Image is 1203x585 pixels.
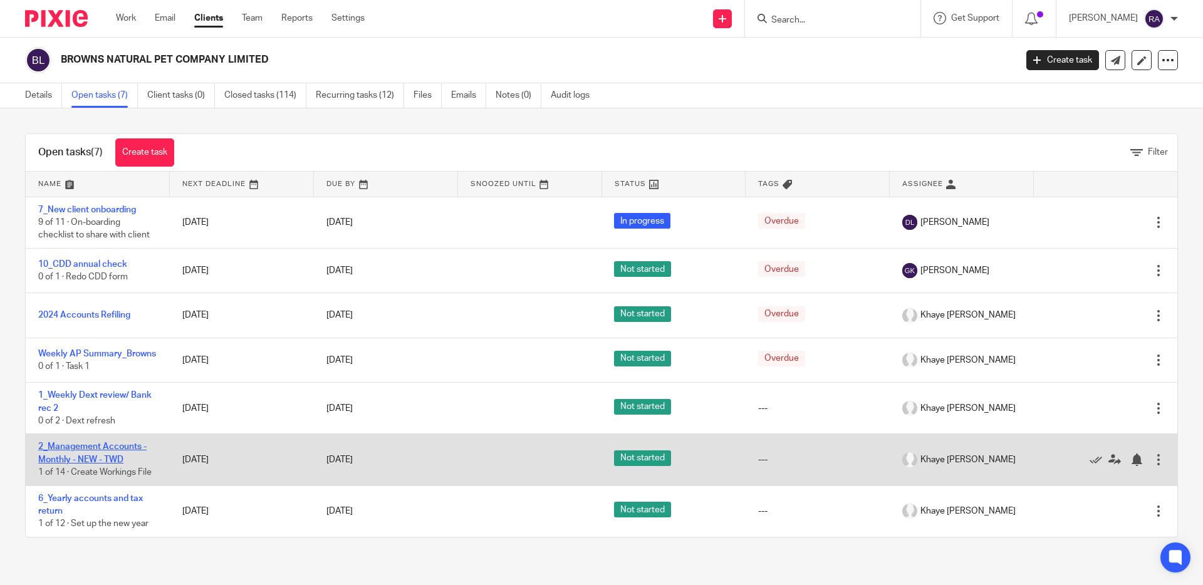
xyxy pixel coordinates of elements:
[170,197,314,248] td: [DATE]
[615,180,646,187] span: Status
[414,83,442,108] a: Files
[242,12,263,24] a: Team
[115,138,174,167] a: Create task
[1144,9,1164,29] img: svg%3E
[326,266,353,275] span: [DATE]
[758,261,805,277] span: Overdue
[758,351,805,366] span: Overdue
[194,12,223,24] a: Clients
[902,452,917,467] img: Screenshot%202025-07-30%20at%207.39.43%E2%80%AFPM.png
[1026,50,1099,70] a: Create task
[902,308,917,323] img: Screenshot%202025-07-30%20at%207.39.43%E2%80%AFPM.png
[1148,148,1168,157] span: Filter
[902,215,917,230] img: svg%3E
[758,402,877,415] div: ---
[38,146,103,159] h1: Open tasks
[902,263,917,278] img: svg%3E
[920,354,1016,366] span: Khaye [PERSON_NAME]
[326,507,353,515] span: [DATE]
[38,362,90,371] span: 0 of 1 · Task 1
[38,311,130,319] a: 2024 Accounts Refiling
[38,468,152,477] span: 1 of 14 · Create Workings File
[316,83,404,108] a: Recurring tasks (12)
[25,10,88,27] img: Pixie
[614,450,671,466] span: Not started
[170,248,314,292] td: [DATE]
[614,502,671,517] span: Not started
[91,147,103,157] span: (7)
[155,12,175,24] a: Email
[902,401,917,416] img: Screenshot%202025-07-30%20at%207.39.43%E2%80%AFPM.png
[920,453,1016,466] span: Khaye [PERSON_NAME]
[38,494,143,515] a: 6_Yearly accounts and tax return
[1069,12,1138,24] p: [PERSON_NAME]
[281,12,313,24] a: Reports
[38,218,150,240] span: 9 of 11 · On-boarding checklist to share with client
[224,83,306,108] a: Closed tasks (114)
[170,338,314,382] td: [DATE]
[551,83,599,108] a: Audit logs
[326,311,353,320] span: [DATE]
[326,356,353,365] span: [DATE]
[38,417,115,425] span: 0 of 2 · Dext refresh
[758,306,805,322] span: Overdue
[38,442,147,463] a: 2_Management Accounts - Monthly - NEW - TWD
[614,351,671,366] span: Not started
[170,485,314,537] td: [DATE]
[38,391,152,412] a: 1_Weekly Dext review/ Bank rec 2
[38,260,127,269] a: 10_CDD annual check
[170,434,314,485] td: [DATE]
[326,218,353,227] span: [DATE]
[61,53,818,66] h2: BROWNS NATURAL PET COMPANY LIMITED
[758,180,779,187] span: Tags
[471,180,536,187] span: Snoozed Until
[116,12,136,24] a: Work
[614,213,670,229] span: In progress
[920,402,1016,415] span: Khaye [PERSON_NAME]
[758,505,877,517] div: ---
[71,83,138,108] a: Open tasks (7)
[614,306,671,322] span: Not started
[902,504,917,519] img: Screenshot%202025-07-30%20at%207.39.43%E2%80%AFPM.png
[147,83,215,108] a: Client tasks (0)
[38,520,148,529] span: 1 of 12 · Set up the new year
[951,14,999,23] span: Get Support
[920,309,1016,321] span: Khaye [PERSON_NAME]
[920,216,989,229] span: [PERSON_NAME]
[38,272,128,281] span: 0 of 1 · Redo CDD form
[920,264,989,277] span: [PERSON_NAME]
[614,399,671,415] span: Not started
[1090,453,1108,466] a: Mark as done
[38,205,136,214] a: 7_New client onboarding
[25,47,51,73] img: svg%3E
[758,453,877,466] div: ---
[496,83,541,108] a: Notes (0)
[920,505,1016,517] span: Khaye [PERSON_NAME]
[902,353,917,368] img: Screenshot%202025-07-30%20at%207.39.43%E2%80%AFPM.png
[758,213,805,229] span: Overdue
[451,83,486,108] a: Emails
[170,293,314,338] td: [DATE]
[170,383,314,434] td: [DATE]
[326,455,353,464] span: [DATE]
[25,83,62,108] a: Details
[326,404,353,413] span: [DATE]
[614,261,671,277] span: Not started
[38,349,156,358] a: Weekly AP Summary_Browns
[770,15,883,26] input: Search
[331,12,365,24] a: Settings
